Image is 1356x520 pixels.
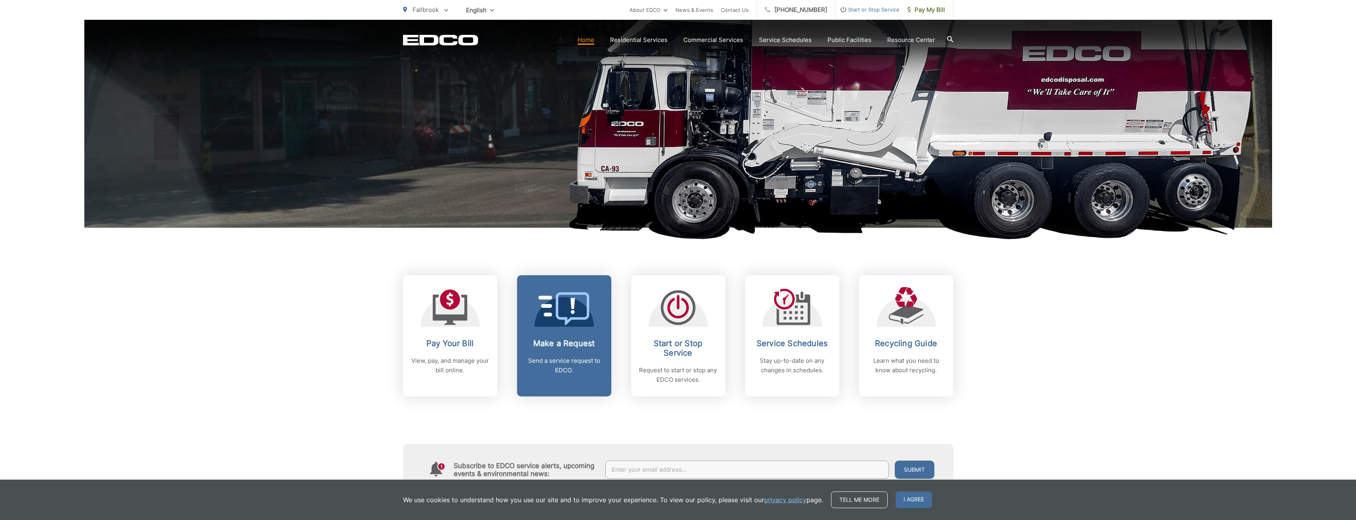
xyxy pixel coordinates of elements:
[907,5,945,15] span: Pay My Bill
[411,339,489,348] h2: Pay Your Bill
[630,5,668,15] a: About EDCO
[578,35,594,45] a: Home
[525,339,603,348] h2: Make a Request
[411,356,489,375] p: View, pay, and manage your bill online.
[753,339,831,348] h2: Service Schedules
[867,339,945,348] h2: Recycling Guide
[460,3,500,17] span: English
[675,5,713,15] a: News & Events
[639,366,717,385] p: Request to start or stop any EDCO services.
[413,6,439,13] span: Fallbrook
[403,495,823,505] p: We use cookies to understand how you use our site and to improve your experience. To view our pol...
[525,356,603,375] p: Send a service request to EDCO.
[895,461,934,479] button: Submit
[454,462,598,478] h4: Subscribe to EDCO service alerts, upcoming events & environmental news:
[683,35,743,45] a: Commercial Services
[759,35,812,45] a: Service Schedules
[827,35,871,45] a: Public Facilities
[403,275,497,396] a: Pay Your Bill View, pay, and manage your bill online.
[887,35,935,45] a: Resource Center
[764,495,806,505] a: privacy policy
[745,275,839,396] a: Service Schedules Stay up-to-date on any changes in schedules.
[867,356,945,375] p: Learn what you need to know about recycling.
[859,275,953,396] a: Recycling Guide Learn what you need to know about recycling.
[896,491,932,508] span: I agree
[753,356,831,375] p: Stay up-to-date on any changes in schedules.
[517,275,611,396] a: Make a Request Send a service request to EDCO.
[403,34,478,46] a: EDCD logo. Return to the homepage.
[831,491,888,508] a: Tell me more
[610,35,668,45] a: Residential Services
[639,339,717,358] h2: Start or Stop Service
[721,5,749,15] a: Contact Us
[605,461,889,479] input: Enter your email address...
